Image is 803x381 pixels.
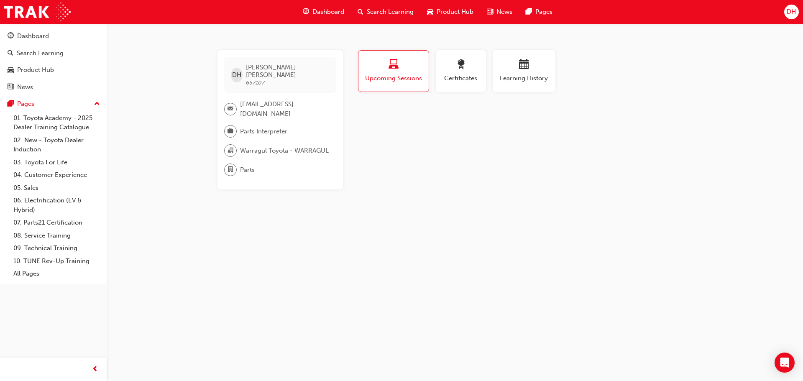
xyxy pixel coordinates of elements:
[10,242,103,255] a: 09. Technical Training
[10,216,103,229] a: 07. Parts21 Certification
[228,164,233,175] span: department-icon
[358,50,429,92] button: Upcoming Sessions
[10,156,103,169] a: 03. Toyota For Life
[17,65,54,75] div: Product Hub
[246,64,329,79] span: [PERSON_NAME] [PERSON_NAME]
[296,3,351,20] a: guage-iconDashboard
[3,79,103,95] a: News
[496,7,512,17] span: News
[8,66,14,74] span: car-icon
[8,50,13,57] span: search-icon
[10,194,103,216] a: 06. Electrification (EV & Hybrid)
[526,7,532,17] span: pages-icon
[389,59,399,71] span: laptop-icon
[519,59,529,71] span: calendar-icon
[228,126,233,137] span: briefcase-icon
[358,7,363,17] span: search-icon
[3,62,103,78] a: Product Hub
[228,145,233,156] span: organisation-icon
[10,112,103,134] a: 01. Toyota Academy - 2025 Dealer Training Catalogue
[8,33,14,40] span: guage-icon
[3,28,103,44] a: Dashboard
[10,255,103,268] a: 10. TUNE Rev-Up Training
[17,49,64,58] div: Search Learning
[535,7,552,17] span: Pages
[499,74,549,83] span: Learning History
[787,7,796,17] span: DH
[240,146,329,156] span: Warragul Toyota - WARRAGUL
[303,7,309,17] span: guage-icon
[3,27,103,96] button: DashboardSearch LearningProduct HubNews
[94,99,100,110] span: up-icon
[17,82,33,92] div: News
[10,267,103,280] a: All Pages
[519,3,559,20] a: pages-iconPages
[92,364,98,375] span: prev-icon
[480,3,519,20] a: news-iconNews
[3,96,103,112] button: Pages
[351,3,420,20] a: search-iconSearch Learning
[240,100,330,118] span: [EMAIL_ADDRESS][DOMAIN_NAME]
[240,165,255,175] span: Parts
[232,70,241,80] span: DH
[442,74,480,83] span: Certificates
[17,31,49,41] div: Dashboard
[436,50,486,92] button: Certificates
[228,104,233,115] span: email-icon
[10,182,103,194] a: 05. Sales
[4,3,71,21] img: Trak
[240,127,287,136] span: Parts Interpreter
[10,169,103,182] a: 04. Customer Experience
[367,7,414,17] span: Search Learning
[10,134,103,156] a: 02. New - Toyota Dealer Induction
[17,99,34,109] div: Pages
[493,50,555,92] button: Learning History
[437,7,473,17] span: Product Hub
[312,7,344,17] span: Dashboard
[487,7,493,17] span: news-icon
[775,353,795,373] div: Open Intercom Messenger
[456,59,466,71] span: award-icon
[3,46,103,61] a: Search Learning
[8,84,14,91] span: news-icon
[8,100,14,108] span: pages-icon
[784,5,799,19] button: DH
[10,229,103,242] a: 08. Service Training
[427,7,433,17] span: car-icon
[246,79,265,86] span: 657107
[420,3,480,20] a: car-iconProduct Hub
[365,74,422,83] span: Upcoming Sessions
